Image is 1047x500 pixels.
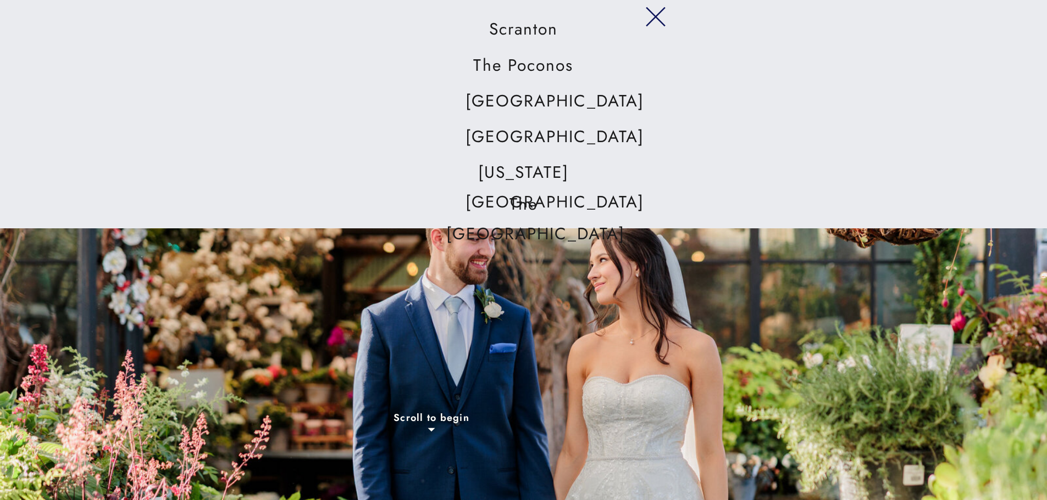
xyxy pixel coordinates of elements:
[609,30,669,44] a: the wedding experience
[348,412,516,427] a: Scroll to begin
[446,189,601,221] a: The [GEOGRAPHIC_DATA]
[401,110,646,123] b: Tell your unique love story in a unique way.
[974,30,1015,44] a: Blog
[466,158,582,189] a: [US_STATE][GEOGRAPHIC_DATA]
[866,30,907,44] a: Contact
[466,50,582,81] a: The Poconos
[740,30,793,44] a: About Me
[466,86,582,117] a: [GEOGRAPHIC_DATA]
[466,14,582,46] a: Scranton
[466,122,582,153] a: [GEOGRAPHIC_DATA]
[328,72,719,104] h1: The Wedding Experience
